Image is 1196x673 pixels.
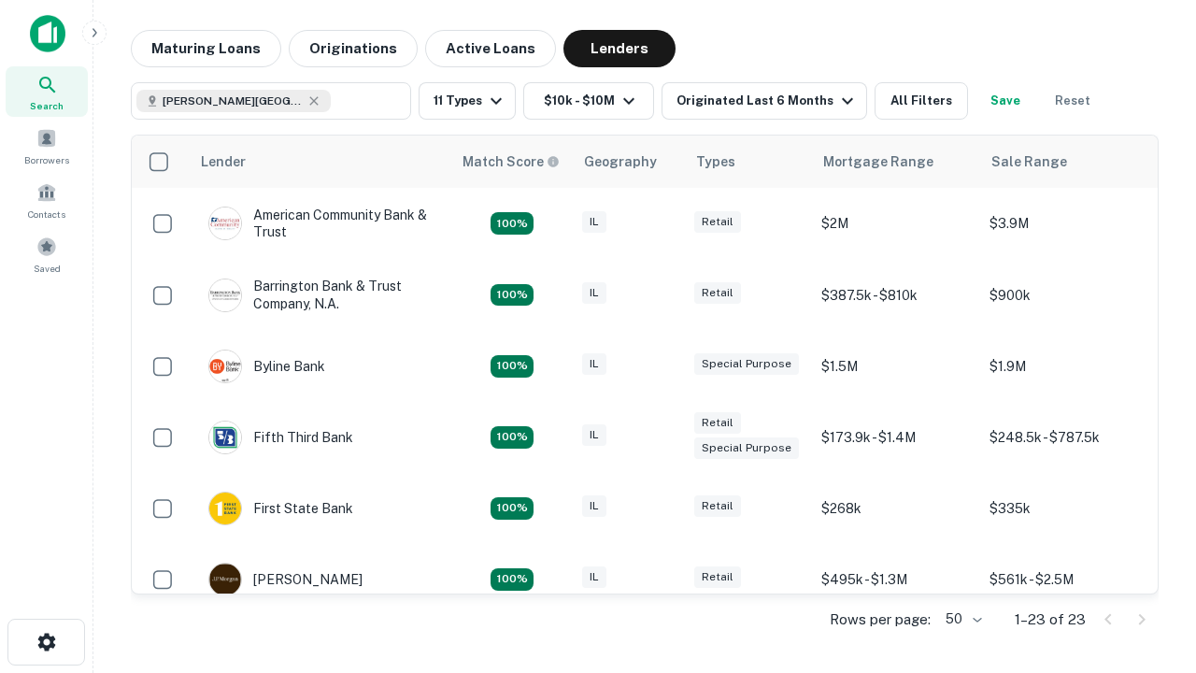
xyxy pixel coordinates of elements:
[425,30,556,67] button: Active Loans
[491,212,534,235] div: Matching Properties: 2, hasApolloMatch: undefined
[209,351,241,382] img: picture
[6,229,88,279] a: Saved
[694,437,799,459] div: Special Purpose
[1103,464,1196,553] iframe: Chat Widget
[208,492,353,525] div: First State Bank
[209,422,241,453] img: picture
[676,90,859,112] div: Originated Last 6 Months
[6,175,88,225] a: Contacts
[582,495,606,517] div: IL
[463,151,556,172] h6: Match Score
[1015,609,1086,631] p: 1–23 of 23
[208,278,433,311] div: Barrington Bank & Trust Company, N.a.
[491,426,534,449] div: Matching Properties: 2, hasApolloMatch: undefined
[30,98,64,113] span: Search
[201,150,246,173] div: Lender
[491,568,534,591] div: Matching Properties: 3, hasApolloMatch: undefined
[209,493,241,524] img: picture
[463,151,560,172] div: Capitalize uses an advanced AI algorithm to match your search with the best lender. The match sco...
[694,211,741,233] div: Retail
[980,544,1148,615] td: $561k - $2.5M
[582,424,606,446] div: IL
[980,331,1148,402] td: $1.9M
[823,150,933,173] div: Mortgage Range
[419,82,516,120] button: 11 Types
[694,495,741,517] div: Retail
[6,66,88,117] a: Search
[662,82,867,120] button: Originated Last 6 Months
[30,15,65,52] img: capitalize-icon.png
[694,566,741,588] div: Retail
[980,188,1148,259] td: $3.9M
[208,350,325,383] div: Byline Bank
[582,211,606,233] div: IL
[812,402,980,473] td: $173.9k - $1.4M
[491,355,534,378] div: Matching Properties: 2, hasApolloMatch: undefined
[812,473,980,544] td: $268k
[208,207,433,240] div: American Community Bank & Trust
[131,30,281,67] button: Maturing Loans
[563,30,676,67] button: Lenders
[694,412,741,434] div: Retail
[812,136,980,188] th: Mortgage Range
[938,606,985,633] div: 50
[1043,82,1103,120] button: Reset
[991,150,1067,173] div: Sale Range
[975,82,1035,120] button: Save your search to get updates of matches that match your search criteria.
[980,136,1148,188] th: Sale Range
[694,353,799,375] div: Special Purpose
[208,421,353,454] div: Fifth Third Bank
[696,150,735,173] div: Types
[34,261,61,276] span: Saved
[812,544,980,615] td: $495k - $1.3M
[451,136,573,188] th: Capitalize uses an advanced AI algorithm to match your search with the best lender. The match sco...
[209,279,241,311] img: picture
[289,30,418,67] button: Originations
[830,609,931,631] p: Rows per page:
[875,82,968,120] button: All Filters
[685,136,812,188] th: Types
[980,402,1148,473] td: $248.5k - $787.5k
[980,259,1148,330] td: $900k
[812,188,980,259] td: $2M
[24,152,69,167] span: Borrowers
[582,282,606,304] div: IL
[163,93,303,109] span: [PERSON_NAME][GEOGRAPHIC_DATA], [GEOGRAPHIC_DATA]
[582,353,606,375] div: IL
[812,259,980,330] td: $387.5k - $810k
[573,136,685,188] th: Geography
[980,473,1148,544] td: $335k
[812,331,980,402] td: $1.5M
[491,497,534,520] div: Matching Properties: 2, hasApolloMatch: undefined
[491,284,534,307] div: Matching Properties: 3, hasApolloMatch: undefined
[209,208,241,239] img: picture
[208,563,363,596] div: [PERSON_NAME]
[523,82,654,120] button: $10k - $10M
[209,564,241,595] img: picture
[28,207,65,222] span: Contacts
[582,566,606,588] div: IL
[584,150,657,173] div: Geography
[190,136,451,188] th: Lender
[6,121,88,171] a: Borrowers
[694,282,741,304] div: Retail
